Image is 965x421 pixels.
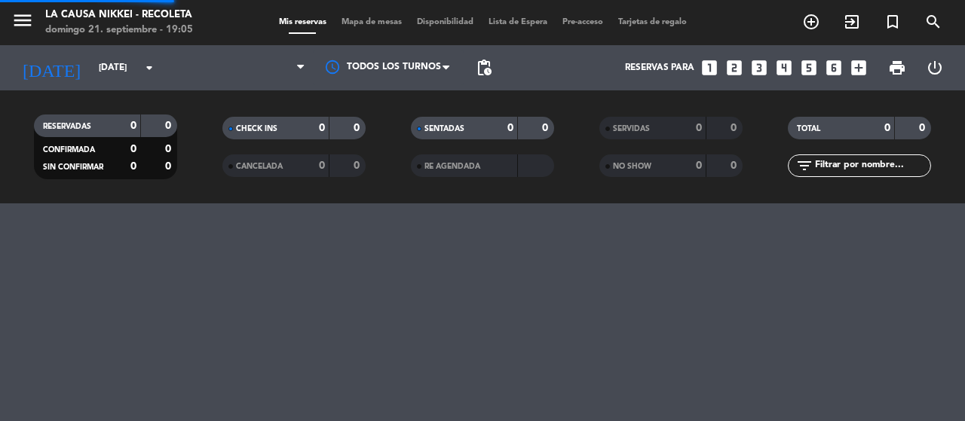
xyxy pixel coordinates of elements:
i: exit_to_app [843,13,861,31]
span: SENTADAS [424,125,464,133]
strong: 0 [696,123,702,133]
span: CHECK INS [236,125,277,133]
span: SIN CONFIRMAR [43,163,103,171]
strong: 0 [165,121,174,131]
span: TOTAL [797,125,820,133]
i: menu [11,9,34,32]
strong: 0 [884,123,890,133]
strong: 0 [165,144,174,154]
i: power_settings_new [926,59,944,77]
strong: 0 [319,160,325,171]
strong: 0 [165,161,174,172]
i: looks_two [725,58,744,78]
span: NO SHOW [613,163,651,170]
i: filter_list [795,157,813,175]
i: looks_one [700,58,719,78]
i: add_circle_outline [802,13,820,31]
strong: 0 [542,123,551,133]
span: Tarjetas de regalo [611,18,694,26]
strong: 0 [130,144,136,154]
span: RE AGENDADA [424,163,480,170]
span: Pre-acceso [555,18,611,26]
i: looks_5 [799,58,819,78]
strong: 0 [696,160,702,171]
button: menu [11,9,34,37]
strong: 0 [919,123,928,133]
span: Reservas para [625,63,694,73]
strong: 0 [354,123,363,133]
div: LOG OUT [916,45,954,90]
strong: 0 [130,121,136,131]
span: Mapa de mesas [334,18,409,26]
span: CONFIRMADA [43,146,95,154]
span: print [888,59,906,77]
span: Lista de Espera [481,18,555,26]
strong: 0 [507,123,513,133]
i: looks_4 [774,58,794,78]
span: RESERVADAS [43,123,91,130]
strong: 0 [731,123,740,133]
i: add_box [849,58,868,78]
i: [DATE] [11,51,91,84]
span: Mis reservas [271,18,334,26]
span: pending_actions [475,59,493,77]
div: La Causa Nikkei - Recoleta [45,8,193,23]
span: SERVIDAS [613,125,650,133]
i: search [924,13,942,31]
i: turned_in_not [884,13,902,31]
i: arrow_drop_down [140,59,158,77]
div: domingo 21. septiembre - 19:05 [45,23,193,38]
strong: 0 [354,160,363,171]
span: CANCELADA [236,163,283,170]
i: looks_3 [749,58,769,78]
span: Disponibilidad [409,18,481,26]
strong: 0 [319,123,325,133]
strong: 0 [130,161,136,172]
strong: 0 [731,160,740,171]
i: looks_6 [824,58,844,78]
input: Filtrar por nombre... [813,157,930,174]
